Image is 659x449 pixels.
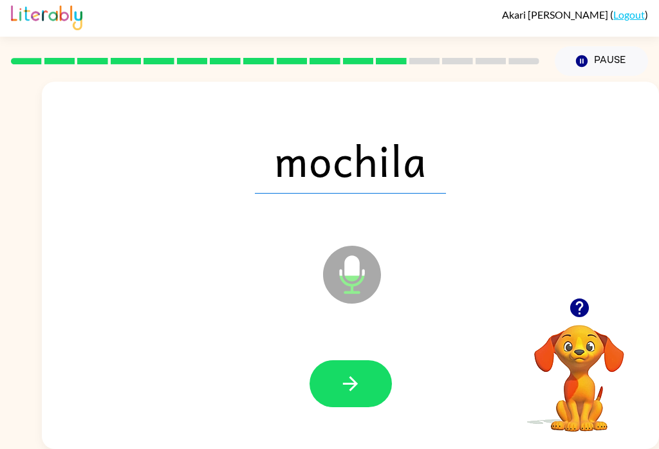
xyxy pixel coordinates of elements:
button: Pause [555,46,648,76]
img: Literably [11,2,82,30]
a: Logout [613,8,645,21]
div: ( ) [502,8,648,21]
span: mochila [255,127,446,194]
span: Akari [PERSON_NAME] [502,8,610,21]
video: Your browser must support playing .mp4 files to use Literably. Please try using another browser. [515,305,644,434]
